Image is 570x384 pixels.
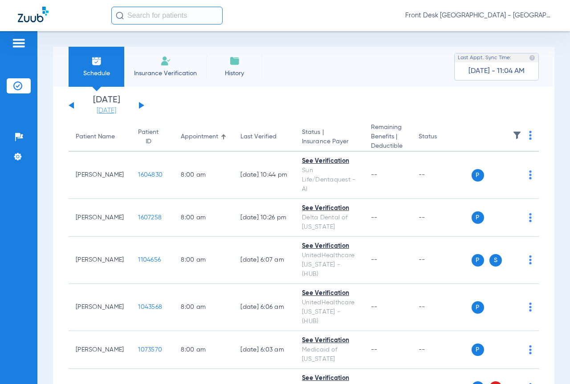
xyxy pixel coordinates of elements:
span: Insurance Payer [302,137,357,146]
div: Patient ID [138,128,167,146]
img: group-dot-blue.svg [529,170,532,179]
td: [DATE] 6:07 AM [233,237,295,284]
td: 8:00 AM [174,152,233,199]
img: group-dot-blue.svg [529,255,532,264]
td: 8:00 AM [174,284,233,331]
div: Sun Life/Dentaquest - AI [302,166,357,194]
td: -- [411,237,472,284]
span: Insurance Verification [131,69,200,78]
img: group-dot-blue.svg [529,213,532,222]
td: -- [411,199,472,237]
span: 1073570 [138,347,162,353]
img: History [229,56,240,66]
div: Appointment [181,132,226,141]
span: Last Appt. Sync Time: [458,53,511,62]
span: Front Desk [GEOGRAPHIC_DATA] - [GEOGRAPHIC_DATA] | My Community Dental Centers [405,11,552,20]
div: Delta Dental of [US_STATE] [302,213,357,232]
span: P [472,344,484,356]
span: Deductible [371,141,404,151]
td: [DATE] 10:26 PM [233,199,295,237]
span: History [213,69,256,78]
img: group-dot-blue.svg [529,303,532,311]
span: 1607258 [138,214,162,221]
td: [DATE] 10:44 PM [233,152,295,199]
div: Patient ID [138,128,159,146]
img: Schedule [91,56,102,66]
td: 8:00 AM [174,331,233,369]
span: 1043568 [138,304,162,310]
span: -- [371,214,378,221]
td: [PERSON_NAME] [69,284,131,331]
span: Schedule [75,69,118,78]
span: 1104656 [138,257,161,263]
img: group-dot-blue.svg [529,131,532,140]
img: Search Icon [116,12,124,20]
span: [DATE] - 11:04 AM [468,67,525,76]
span: -- [371,304,378,310]
div: Appointment [181,132,218,141]
a: [DATE] [80,106,133,115]
span: -- [371,257,378,263]
td: [DATE] 6:03 AM [233,331,295,369]
td: 8:00 AM [174,237,233,284]
div: Patient Name [76,132,115,141]
img: filter.svg [513,131,521,140]
iframe: Chat Widget [525,341,570,384]
div: UnitedHealthcare [US_STATE] - (HUB) [302,298,357,326]
img: Manual Insurance Verification [160,56,171,66]
div: Patient Name [76,132,124,141]
div: See Verification [302,289,357,298]
div: Last Verified [240,132,288,141]
td: -- [411,284,472,331]
td: [DATE] 6:06 AM [233,284,295,331]
td: 8:00 AM [174,199,233,237]
td: [PERSON_NAME] [69,199,131,237]
span: P [472,254,484,267]
td: [PERSON_NAME] [69,152,131,199]
span: -- [371,172,378,178]
div: UnitedHealthcare [US_STATE] - (HUB) [302,251,357,279]
img: last sync help info [529,55,535,61]
div: See Verification [302,336,357,345]
div: Medicaid of [US_STATE] [302,345,357,364]
div: See Verification [302,374,357,383]
td: -- [411,331,472,369]
span: -- [371,347,378,353]
span: P [472,301,484,314]
th: Remaining Benefits | [364,123,411,152]
div: See Verification [302,242,357,251]
span: P [472,169,484,182]
li: [DATE] [80,96,133,115]
img: hamburger-icon [12,38,26,49]
img: Zuub Logo [18,7,49,22]
span: S [489,254,502,267]
th: Status | [295,123,364,152]
input: Search for patients [111,7,223,24]
th: Status [411,123,472,152]
td: [PERSON_NAME] [69,331,131,369]
div: See Verification [302,157,357,166]
div: See Verification [302,204,357,213]
td: [PERSON_NAME] [69,237,131,284]
span: 1604830 [138,172,163,178]
td: -- [411,152,472,199]
span: P [472,211,484,224]
div: Last Verified [240,132,277,141]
